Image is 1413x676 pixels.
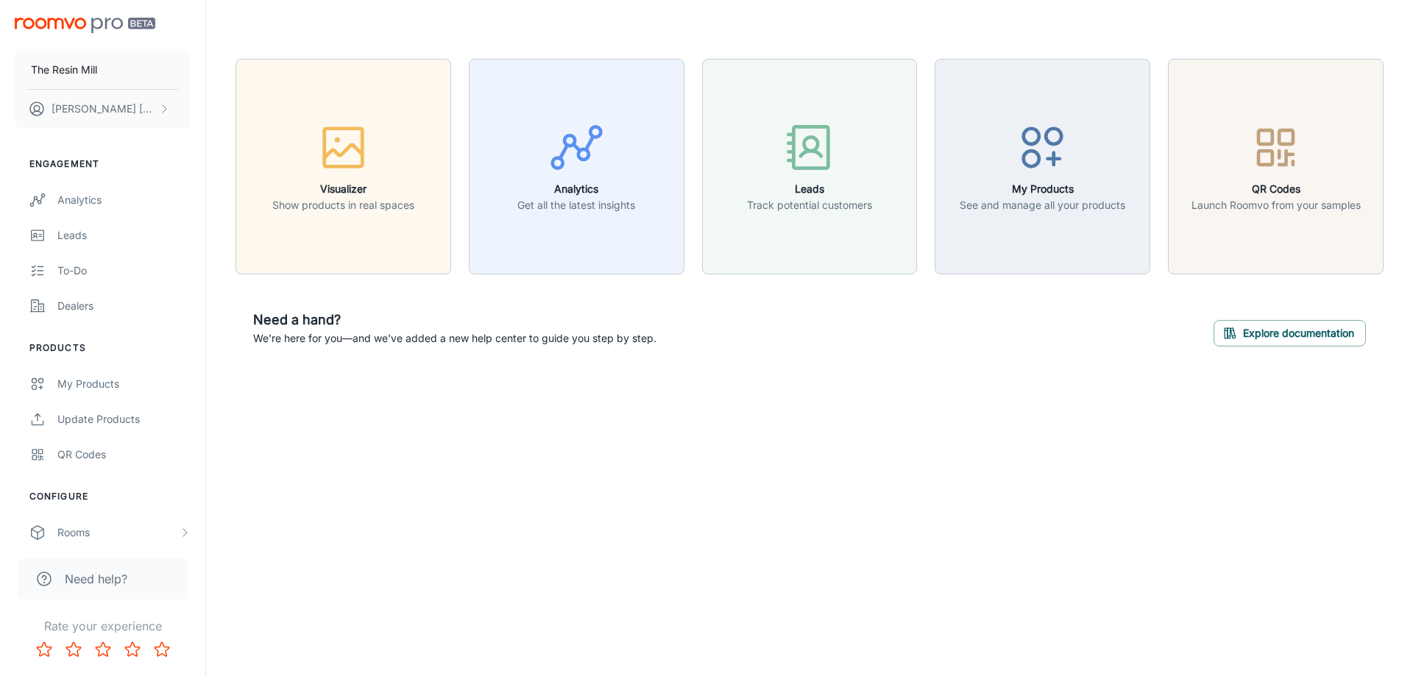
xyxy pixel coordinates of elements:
a: Explore documentation [1214,324,1366,339]
p: We're here for you—and we've added a new help center to guide you step by step. [253,330,656,346]
h6: Need a hand? [253,310,656,330]
div: Update Products [57,411,191,427]
button: Explore documentation [1214,320,1366,346]
button: The Resin Mill [15,51,191,89]
img: Roomvo PRO Beta [15,18,155,33]
button: AnalyticsGet all the latest insights [469,59,684,274]
div: Analytics [57,192,191,208]
p: [PERSON_NAME] [PERSON_NAME] [52,101,155,117]
button: QR CodesLaunch Roomvo from your samples [1168,59,1384,274]
div: Leads [57,227,191,243]
p: See and manage all your products [960,197,1125,213]
button: VisualizerShow products in real spaces [235,59,451,274]
a: AnalyticsGet all the latest insights [469,158,684,173]
h6: Analytics [517,181,635,197]
p: Launch Roomvo from your samples [1191,197,1361,213]
a: My ProductsSee and manage all your products [935,158,1150,173]
button: My ProductsSee and manage all your products [935,59,1150,274]
p: Track potential customers [747,197,872,213]
h6: Leads [747,181,872,197]
h6: Visualizer [272,181,414,197]
div: Dealers [57,298,191,314]
p: Show products in real spaces [272,197,414,213]
div: My Products [57,376,191,392]
a: QR CodesLaunch Roomvo from your samples [1168,158,1384,173]
h6: QR Codes [1191,181,1361,197]
a: LeadsTrack potential customers [702,158,918,173]
h6: My Products [960,181,1125,197]
p: The Resin Mill [31,62,97,78]
button: [PERSON_NAME] [PERSON_NAME] [15,90,191,128]
div: To-do [57,263,191,279]
button: LeadsTrack potential customers [702,59,918,274]
p: Get all the latest insights [517,197,635,213]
